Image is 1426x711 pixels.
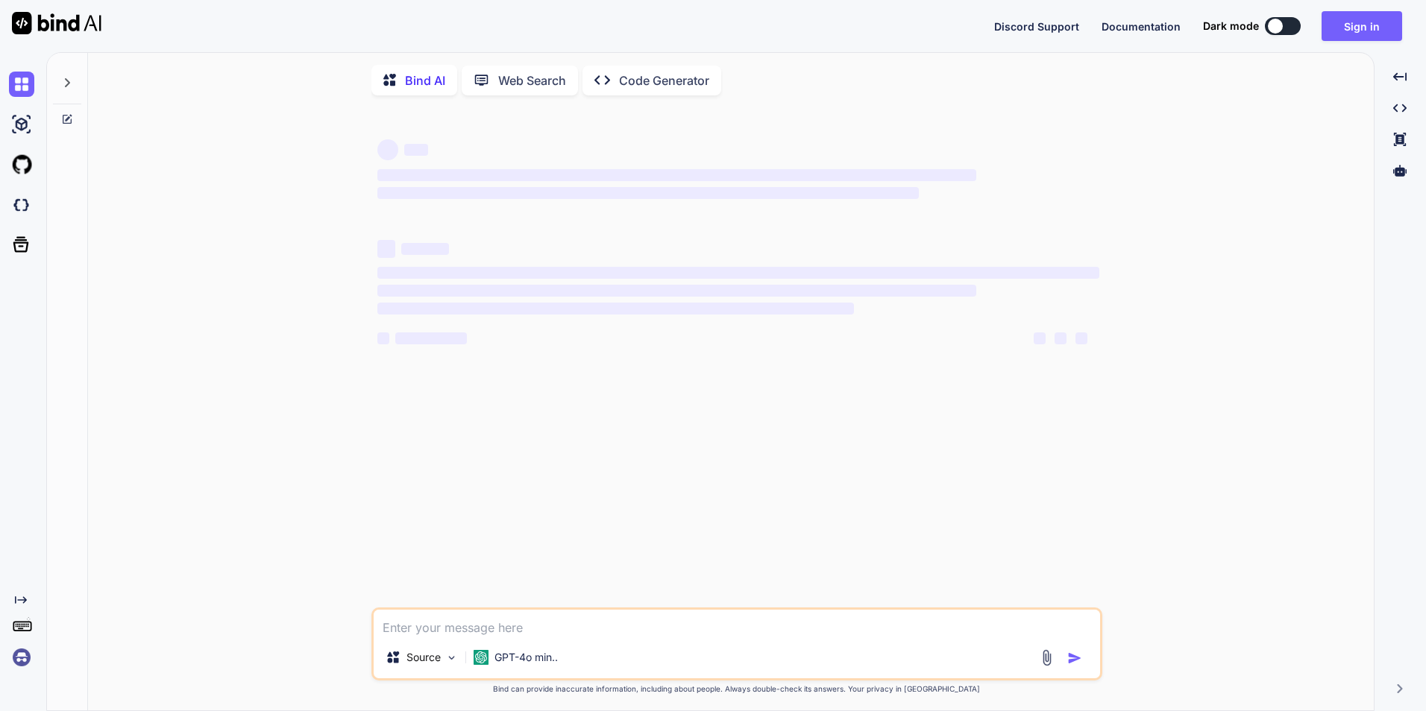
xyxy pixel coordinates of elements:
span: Discord Support [994,20,1079,33]
span: Documentation [1102,20,1181,33]
span: ‌ [401,243,449,255]
span: ‌ [404,144,428,156]
p: Web Search [498,72,566,89]
span: ‌ [377,187,919,199]
span: ‌ [377,332,389,344]
p: Code Generator [619,72,709,89]
img: signin [9,645,34,670]
img: chat [9,72,34,97]
span: ‌ [377,139,398,160]
button: Discord Support [994,19,1079,34]
img: ai-studio [9,112,34,137]
p: Source [406,650,441,665]
button: Documentation [1102,19,1181,34]
p: Bind AI [405,72,445,89]
span: ‌ [1034,332,1046,344]
span: ‌ [377,169,976,181]
span: ‌ [1075,332,1087,344]
span: ‌ [377,303,854,315]
span: ‌ [377,285,976,297]
img: Pick Models [445,651,458,664]
img: darkCloudIdeIcon [9,192,34,218]
img: GPT-4o mini [474,650,489,665]
p: Bind can provide inaccurate information, including about people. Always double-check its answers.... [371,683,1102,695]
img: Bind AI [12,12,101,34]
span: ‌ [377,267,1099,279]
span: Dark mode [1203,19,1259,34]
span: ‌ [1055,332,1067,344]
span: ‌ [377,240,395,258]
img: icon [1067,651,1082,666]
img: githubLight [9,152,34,177]
p: GPT-4o min.. [494,650,558,665]
span: ‌ [395,332,467,344]
img: attachment [1038,649,1055,666]
button: Sign in [1322,11,1402,41]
